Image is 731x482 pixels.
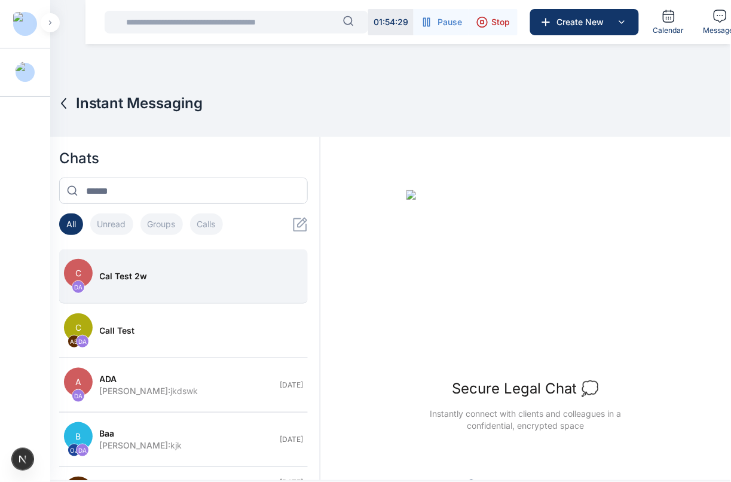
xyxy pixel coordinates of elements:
span: ADA [100,373,117,385]
button: All [59,213,83,235]
p: 01 : 54 : 29 [374,16,408,28]
div: jkdswk [100,385,273,397]
button: Logo [10,14,41,33]
span: [DATE] [280,380,303,390]
span: DA [72,281,84,293]
span: [PERSON_NAME] : [100,386,171,396]
button: Create New [530,9,639,35]
span: baa [100,428,115,440]
button: CAEDAcall test [59,304,308,358]
span: Instant Messaging [76,94,203,113]
button: CDAcal test 2w [59,249,308,304]
span: Create New [552,16,614,28]
button: Unread [90,213,133,235]
span: Pause [438,16,462,28]
button: Stop [469,9,518,35]
span: A [64,368,93,396]
a: Calendar [649,4,689,40]
span: DA [72,390,84,402]
button: BOJDAbaa[PERSON_NAME]:kjk[DATE] [59,413,308,467]
span: B [64,422,93,451]
span: DA [77,335,88,347]
img: No Open Chat [406,190,646,370]
span: AE [68,335,80,347]
span: [DATE] [280,435,303,444]
span: C [64,313,93,342]
div: kjk [100,440,273,452]
img: Logo [13,12,37,36]
button: Pause [414,9,469,35]
span: DA [77,444,88,456]
button: ADAADA[PERSON_NAME]:jkdswk[DATE] [59,358,308,413]
span: Instantly connect with clients and colleagues in a confidential, encrypted space [423,408,628,432]
button: Groups [140,213,183,235]
button: Profile [16,63,35,82]
img: Profile [16,62,35,83]
button: Calls [190,213,223,235]
span: Stop [492,16,510,28]
span: C [64,259,93,288]
span: OJ [68,444,80,456]
h3: Secure Legal Chat 💭 [452,379,600,398]
h2: Chats [59,149,308,168]
span: call test [100,325,135,337]
span: cal test 2w [100,270,148,282]
span: Calendar [653,26,684,35]
span: [PERSON_NAME] : [100,440,171,450]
